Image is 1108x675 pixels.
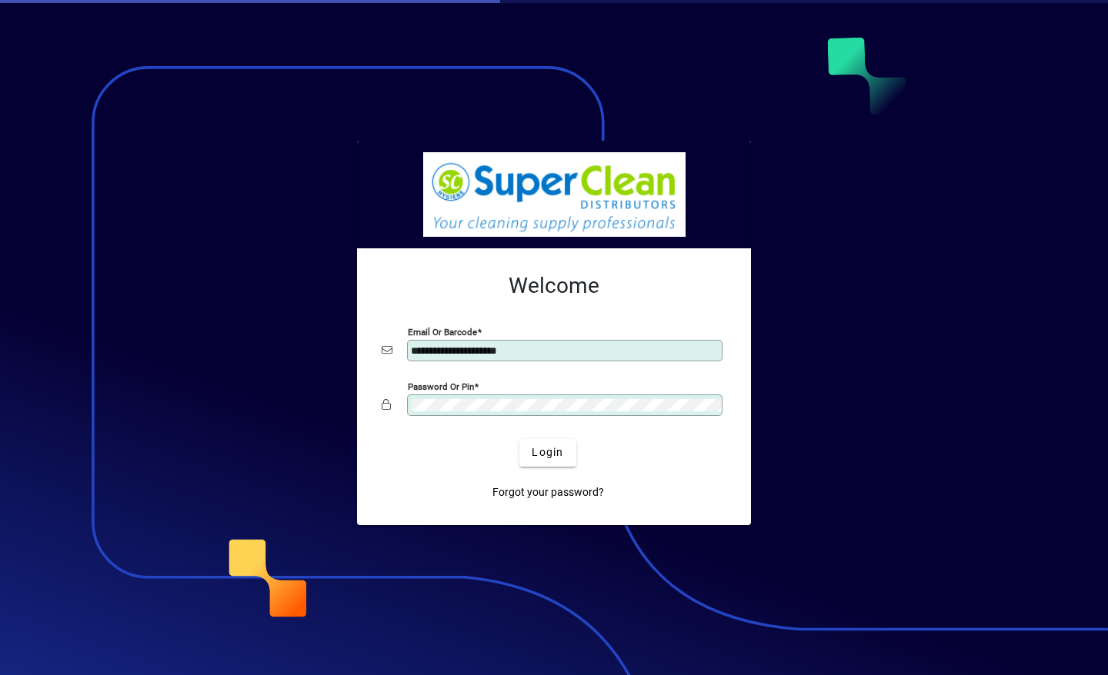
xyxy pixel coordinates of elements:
mat-label: Password or Pin [408,381,474,391]
h2: Welcome [382,273,726,299]
span: Forgot your password? [492,484,604,500]
span: Login [532,444,563,461]
mat-label: Email or Barcode [408,326,477,337]
a: Forgot your password? [486,479,610,507]
button: Login [519,439,576,467]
